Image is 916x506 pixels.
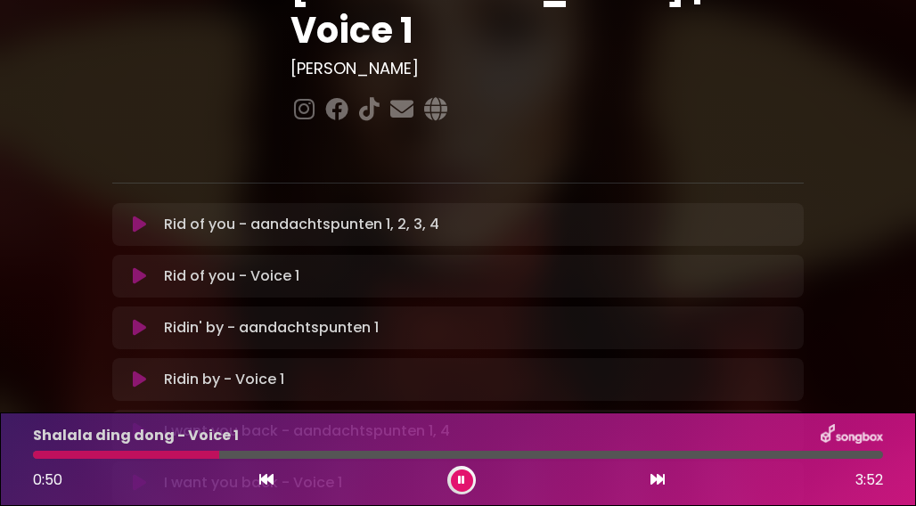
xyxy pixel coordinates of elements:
span: 3:52 [855,469,883,491]
span: 0:50 [33,469,62,490]
p: Ridin' by - aandachtspunten 1 [164,317,379,339]
p: Shalala ding dong - Voice 1 [33,425,239,446]
h3: [PERSON_NAME] [290,59,804,78]
p: Ridin by - Voice 1 [164,369,284,390]
p: Rid of you - aandachtspunten 1, 2, 3, 4 [164,214,439,235]
p: Rid of you - Voice 1 [164,265,299,287]
img: songbox-logo-white.png [821,424,883,447]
